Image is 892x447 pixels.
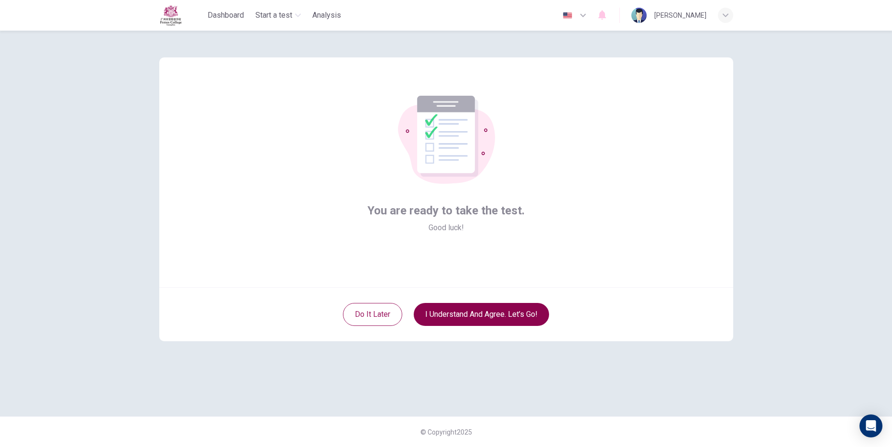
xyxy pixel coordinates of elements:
button: Do it later [343,303,402,326]
img: Fettes logo [159,5,182,26]
button: Analysis [308,7,345,24]
button: I understand and agree. Let’s go! [414,303,549,326]
button: Start a test [252,7,305,24]
div: Open Intercom Messenger [859,414,882,437]
div: [PERSON_NAME] [654,10,706,21]
img: en [562,12,573,19]
span: Start a test [255,10,292,21]
span: Analysis [312,10,341,21]
span: © Copyright 2025 [420,428,472,436]
button: Dashboard [204,7,248,24]
span: You are ready to take the test. [367,203,525,218]
img: Profile picture [631,8,647,23]
a: Fettes logo [159,5,204,26]
span: Good luck! [429,222,464,234]
span: Dashboard [208,10,244,21]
